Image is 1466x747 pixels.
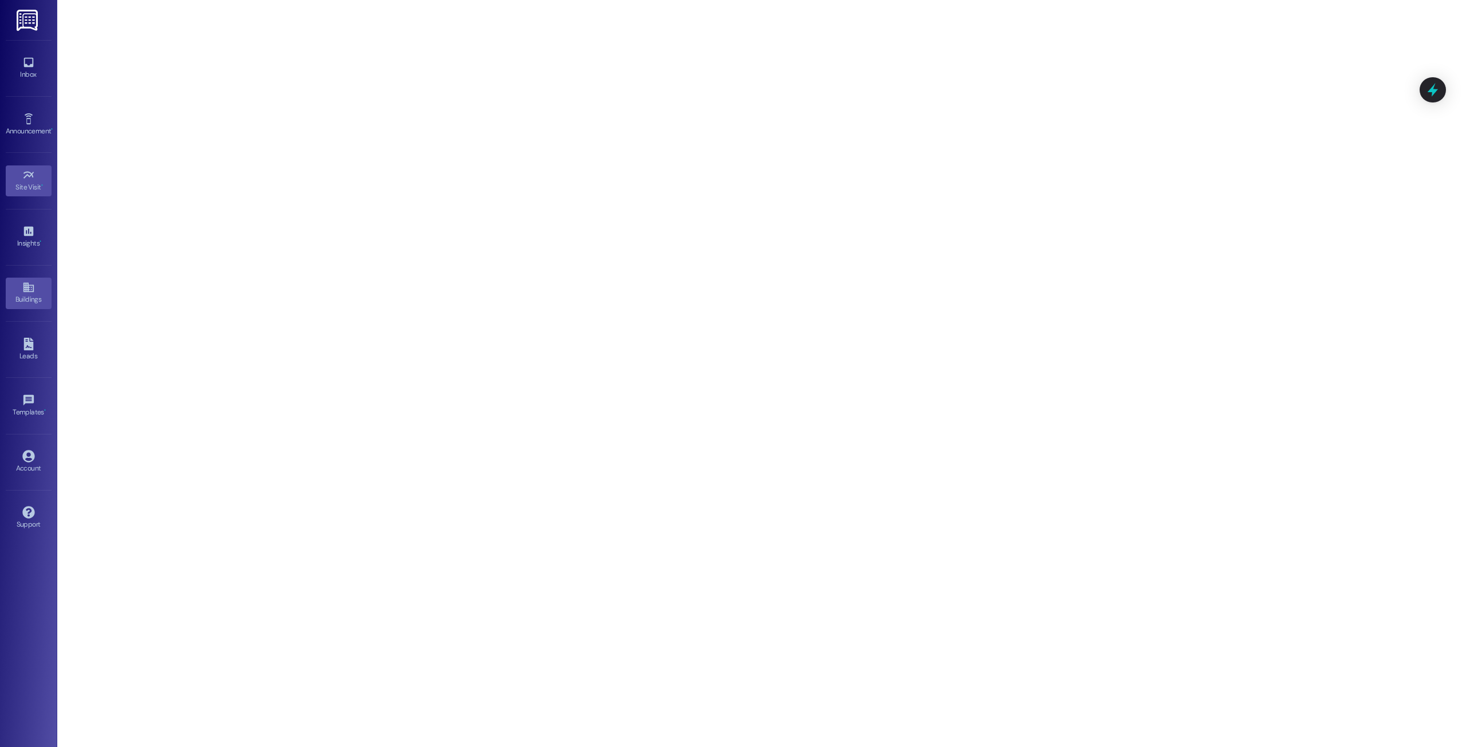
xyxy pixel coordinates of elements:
[6,278,52,309] a: Buildings
[6,503,52,533] a: Support
[44,406,46,414] span: •
[41,181,43,189] span: •
[51,125,53,133] span: •
[6,390,52,421] a: Templates •
[40,238,41,246] span: •
[6,53,52,84] a: Inbox
[17,10,40,31] img: ResiDesk Logo
[6,334,52,365] a: Leads
[6,165,52,196] a: Site Visit •
[6,222,52,252] a: Insights •
[6,446,52,477] a: Account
